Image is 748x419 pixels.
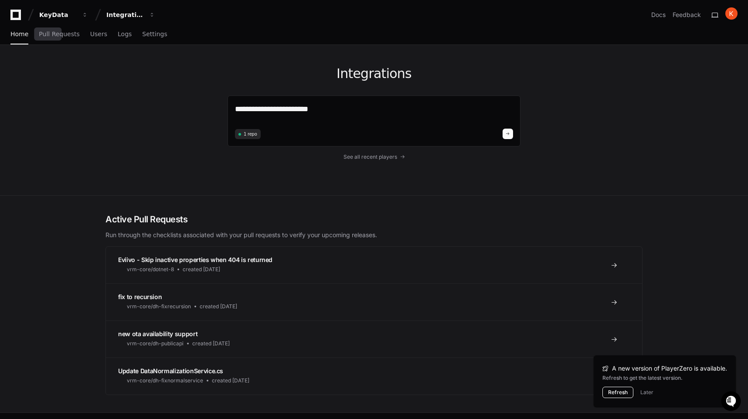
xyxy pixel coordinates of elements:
[30,65,143,74] div: Start new chat
[105,213,643,225] h2: Active Pull Requests
[720,390,744,414] iframe: Open customer support
[142,24,167,44] a: Settings
[200,303,237,310] span: created [DATE]
[142,31,167,37] span: Settings
[118,31,132,37] span: Logs
[228,153,520,160] a: See all recent players
[602,387,633,398] button: Refresh
[36,7,92,23] button: KeyData
[118,367,223,375] span: Update DataNormalizationService.cs
[640,389,653,396] button: Later
[39,24,79,44] a: Pull Requests
[228,66,520,82] h1: Integrations
[612,364,727,373] span: A new version of PlayerZero is available.
[10,24,28,44] a: Home
[106,10,144,19] div: Integrations
[90,31,107,37] span: Users
[343,153,397,160] span: See all recent players
[30,74,110,81] div: We're available if you need us!
[127,303,191,310] span: vrm-core/dh-fixrecursion
[106,320,642,358] a: new ota availability supportvrm-core/dh-publicapicreated [DATE]
[87,92,105,98] span: Pylon
[244,131,257,137] span: 1 repo
[602,375,727,382] div: Refresh to get the latest version.
[106,283,642,320] a: fix to recursionvrm-core/dh-fixrecursioncreated [DATE]
[118,330,197,337] span: new ota availability support
[148,68,159,78] button: Start new chat
[61,91,105,98] a: Powered byPylon
[673,10,701,19] button: Feedback
[90,24,107,44] a: Users
[212,377,249,384] span: created [DATE]
[106,247,642,283] a: Eviivo - Skip inactive properties when 404 is returnedvrm-core/dotnet-8created [DATE]
[39,10,77,19] div: KeyData
[9,35,159,49] div: Welcome
[127,266,174,273] span: vrm-core/dotnet-8
[127,340,184,347] span: vrm-core/dh-publicapi
[9,65,24,81] img: 1736555170064-99ba0984-63c1-480f-8ee9-699278ef63ed
[725,7,738,20] img: ACg8ocIbWnoeuFAZO6P8IhH7mAy02rMqzmXt2JPyLMfuqhGmNXlzFA=s96-c
[118,256,272,263] span: Eviivo - Skip inactive properties when 404 is returned
[651,10,666,19] a: Docs
[9,9,26,26] img: PlayerZero
[118,24,132,44] a: Logs
[39,31,79,37] span: Pull Requests
[106,358,642,395] a: Update DataNormalizationService.csvrm-core/dh-fixnormalservicecreated [DATE]
[183,266,220,273] span: created [DATE]
[118,293,162,300] span: fix to recursion
[10,31,28,37] span: Home
[127,377,203,384] span: vrm-core/dh-fixnormalservice
[103,7,159,23] button: Integrations
[192,340,230,347] span: created [DATE]
[105,231,643,239] p: Run through the checklists associated with your pull requests to verify your upcoming releases.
